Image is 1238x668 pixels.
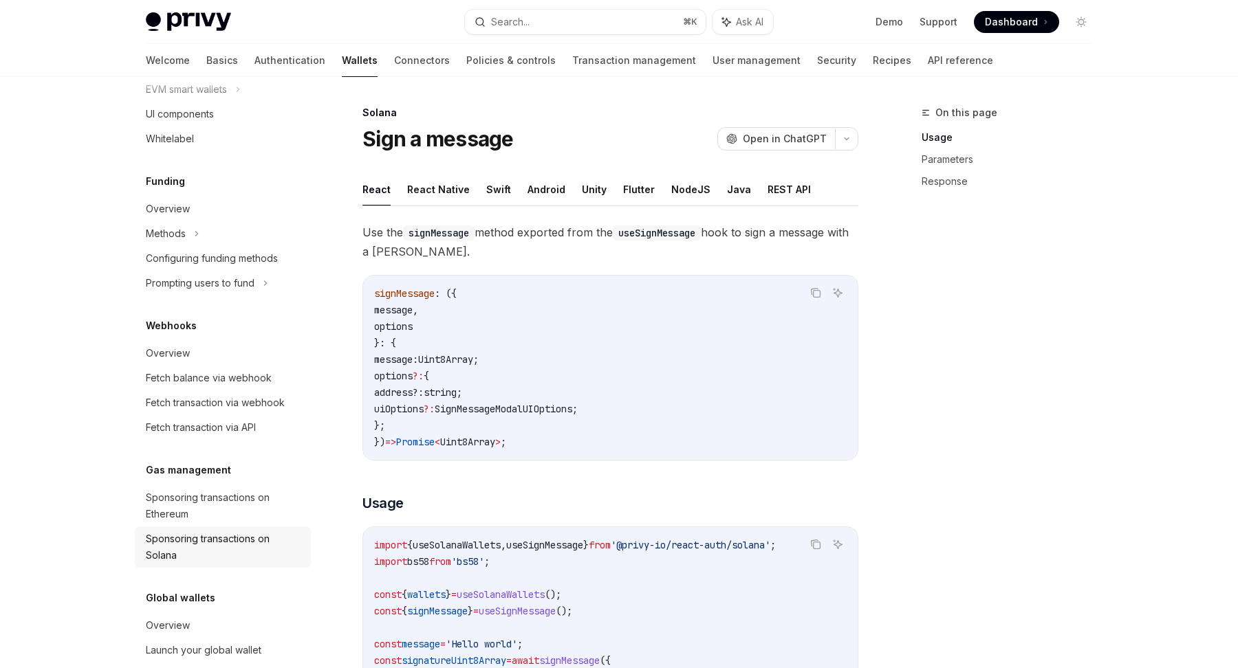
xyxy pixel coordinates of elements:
[402,638,440,650] span: message
[528,173,565,205] button: Android
[374,419,385,432] span: };
[717,127,835,151] button: Open in ChatGPT
[146,131,194,147] div: Whitelabel
[424,403,435,415] span: ?:
[736,15,763,29] span: Ask AI
[466,44,556,77] a: Policies & controls
[457,588,545,601] span: useSolanaWallets
[451,588,457,601] span: =
[146,370,272,386] div: Fetch balance via webhook
[374,337,396,349] span: }: {
[473,353,479,366] span: ;
[974,11,1059,33] a: Dashboard
[583,539,589,551] span: }
[1070,11,1092,33] button: Toggle dark mode
[935,104,997,121] span: On this page
[920,15,957,29] a: Support
[374,320,413,333] span: options
[146,201,190,217] div: Overview
[135,102,311,126] a: UI components
[572,403,578,415] span: ;
[402,605,407,617] span: {
[407,555,429,568] span: bs58
[146,590,215,606] h5: Global wallets
[407,173,470,205] button: React Native
[146,617,190,634] div: Overview
[362,126,514,151] h1: Sign a message
[135,613,311,638] a: Overview
[374,403,424,415] span: uiOptions
[418,353,473,366] span: Uint8Array
[743,132,827,146] span: Open in ChatGPT
[146,250,278,267] div: Configuring funding methods
[413,539,501,551] span: useSolanaWallets
[572,44,696,77] a: Transaction management
[385,436,396,448] span: =>
[491,14,530,30] div: Search...
[922,126,1103,148] a: Usage
[418,386,424,399] span: :
[424,370,429,382] span: {
[146,489,303,522] div: Sponsoring transactions on Ethereum
[506,654,512,667] span: =
[817,44,856,77] a: Security
[146,642,261,658] div: Launch your global wallet
[135,526,311,568] a: Sponsoring transactions on Solana
[135,366,311,390] a: Fetch balance via webhook
[451,555,484,568] span: 'bs58'
[374,638,402,650] span: const
[396,436,435,448] span: Promise
[501,436,506,448] span: ;
[135,197,311,221] a: Overview
[413,370,424,382] span: ?:
[374,588,402,601] span: const
[922,148,1103,170] a: Parameters
[623,173,655,205] button: Flutter
[362,223,858,261] span: Use the method exported from the hook to sign a message with a [PERSON_NAME].
[539,654,600,667] span: signMessage
[517,638,523,650] span: ;
[135,638,311,663] a: Launch your global wallet
[873,44,911,77] a: Recipes
[407,588,446,601] span: wallets
[611,539,770,551] span: '@privy-io/react-auth/solana'
[374,304,413,316] span: message
[829,284,847,302] button: Ask AI
[362,493,404,513] span: Usage
[206,44,238,77] a: Basics
[713,44,801,77] a: User management
[582,173,607,205] button: Unity
[146,225,186,242] div: Methods
[457,386,462,399] span: ;
[473,605,479,617] span: =
[374,287,435,300] span: signMessage
[589,539,611,551] span: from
[135,341,311,366] a: Overview
[254,44,325,77] a: Authentication
[506,539,583,551] span: useSignMessage
[671,173,710,205] button: NodeJS
[374,555,407,568] span: import
[135,415,311,440] a: Fetch transaction via API
[403,225,475,241] code: signMessage
[479,605,556,617] span: useSignMessage
[135,485,311,526] a: Sponsoring transactions on Ethereum
[928,44,993,77] a: API reference
[713,10,773,34] button: Ask AI
[613,225,701,241] code: useSignMessage
[413,304,418,316] span: ,
[146,531,303,564] div: Sponsoring transactions on Solana
[486,173,511,205] button: Swift
[727,173,751,205] button: Java
[440,638,446,650] span: =
[374,386,418,399] span: address?
[435,287,457,300] span: : ({
[402,654,506,667] span: signatureUint8Array
[374,353,418,366] span: message:
[465,10,706,34] button: Search...⌘K
[495,436,501,448] span: >
[146,275,254,291] div: Prompting users to fund
[468,605,473,617] span: }
[446,638,517,650] span: 'Hello world'
[135,126,311,151] a: Whitelabel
